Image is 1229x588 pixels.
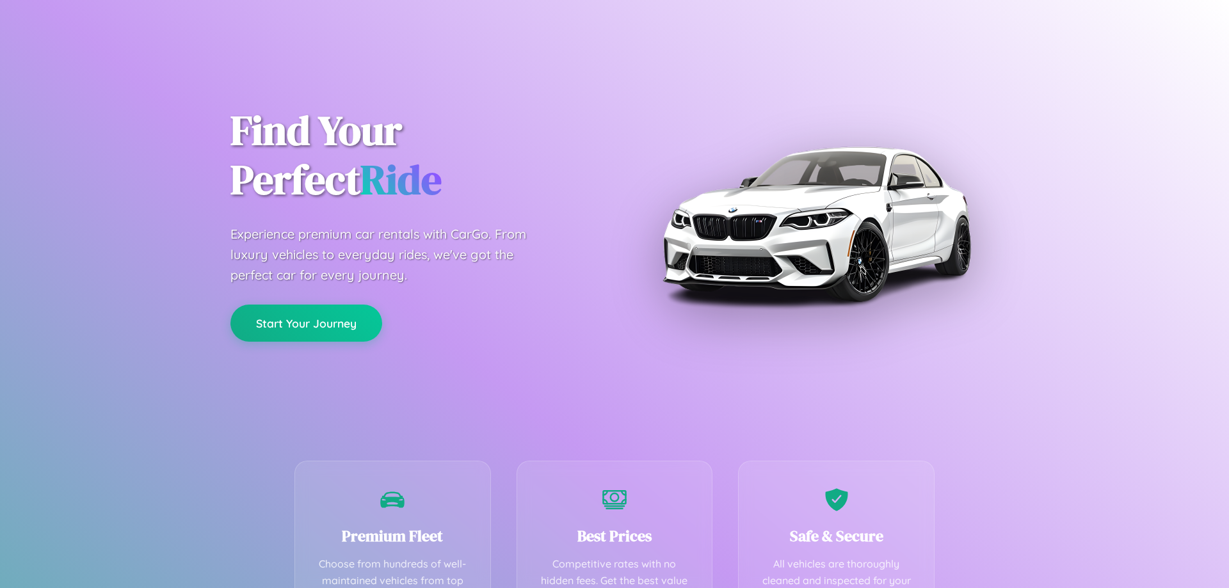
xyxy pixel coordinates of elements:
[360,152,442,207] span: Ride
[758,525,915,546] h3: Safe & Secure
[230,305,382,342] button: Start Your Journey
[536,525,693,546] h3: Best Prices
[230,224,550,285] p: Experience premium car rentals with CarGo. From luxury vehicles to everyday rides, we've got the ...
[656,64,976,384] img: Premium BMW car rental vehicle
[314,525,471,546] h3: Premium Fleet
[230,106,595,205] h1: Find Your Perfect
